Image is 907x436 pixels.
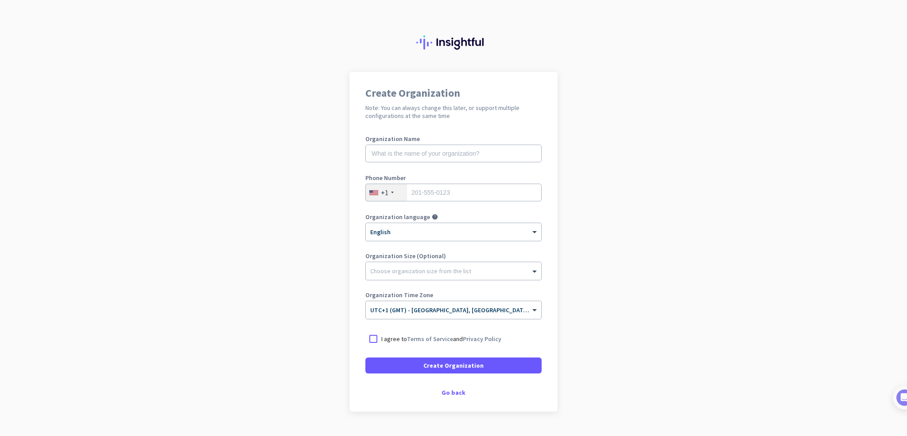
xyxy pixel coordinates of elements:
div: +1 [381,188,388,197]
button: Create Organization [365,357,542,373]
img: Insightful [416,35,491,50]
span: Create Organization [423,361,484,370]
label: Organization language [365,214,430,220]
div: Go back [365,389,542,396]
a: Privacy Policy [463,335,501,343]
i: help [432,214,438,220]
input: What is the name of your organization? [365,145,542,162]
a: Terms of Service [407,335,453,343]
label: Phone Number [365,175,542,181]
h2: Note: You can always change this later, or support multiple configurations at the same time [365,104,542,120]
label: Organization Size (Optional) [365,253,542,259]
label: Organization Name [365,136,542,142]
label: Organization Time Zone [365,292,542,298]
p: I agree to and [381,334,501,343]
input: 201-555-0123 [365,184,542,201]
h1: Create Organization [365,88,542,98]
